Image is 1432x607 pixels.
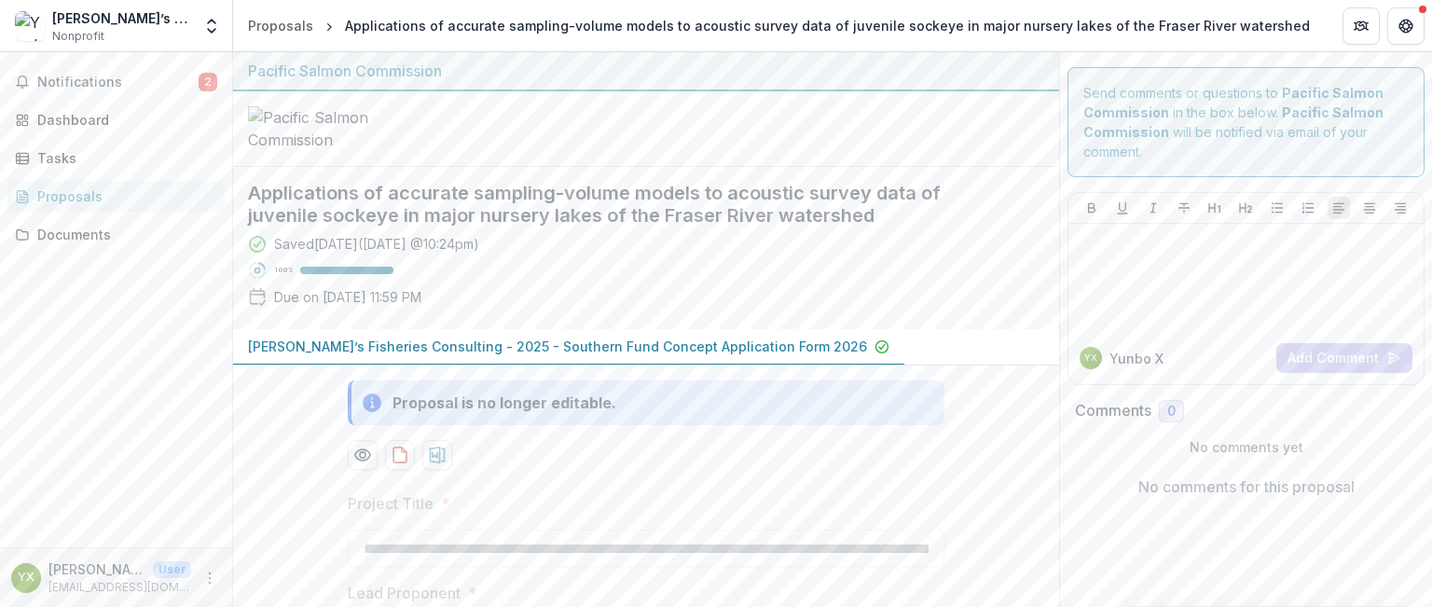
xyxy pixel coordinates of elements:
p: 100 % [274,264,293,277]
button: Align Center [1358,197,1381,219]
div: Proposals [248,16,313,35]
a: Proposals [7,181,225,212]
a: Documents [7,219,225,250]
span: 0 [1167,404,1176,420]
p: [EMAIL_ADDRESS][DOMAIN_NAME] [48,579,191,596]
p: [PERSON_NAME]’s Fisheries Consulting - 2025 - Southern Fund Concept Application Form 2026 [248,337,867,356]
p: No comments for this proposal [1138,476,1355,498]
h2: Applications of accurate sampling-volume models to acoustic survey data of juvenile sockeye in ma... [248,182,1014,227]
button: Add Comment [1276,343,1412,373]
nav: breadcrumb [241,12,1317,39]
p: User [153,561,191,578]
p: Project Title [348,492,434,515]
div: Documents [37,225,210,244]
button: More [199,567,221,589]
button: Strike [1173,197,1195,219]
h2: Comments [1075,402,1151,420]
div: Proposal is no longer editable. [392,392,616,414]
button: download-proposal [385,440,415,470]
span: Notifications [37,75,199,90]
button: Get Help [1387,7,1425,45]
button: Preview 56f99fba-f7a5-4620-a397-6796d477d95e-0.pdf [348,440,378,470]
p: Due on [DATE] 11:59 PM [274,287,421,307]
p: Lead Proponent [348,582,461,604]
p: No comments yet [1075,437,1417,457]
p: Yunbo X [1109,349,1163,368]
a: Proposals [241,12,321,39]
img: Pacific Salmon Commission [248,106,434,151]
button: Align Left [1328,197,1350,219]
div: Yunbo Xie [18,572,34,584]
div: Pacific Salmon Commission [248,60,1044,82]
button: download-proposal [422,440,452,470]
div: Applications of accurate sampling-volume models to acoustic survey data of juvenile sockeye in ma... [345,16,1310,35]
button: Heading 2 [1234,197,1257,219]
button: Heading 1 [1204,197,1226,219]
button: Align Right [1389,197,1411,219]
button: Underline [1111,197,1134,219]
button: Ordered List [1297,197,1319,219]
a: Tasks [7,143,225,173]
span: 2 [199,73,217,91]
button: Italicize [1142,197,1164,219]
button: Notifications2 [7,67,225,97]
div: Yunbo Xie [1084,353,1097,363]
img: Yunbo’s Fisheries Consulting [15,11,45,41]
a: Dashboard [7,104,225,135]
button: Partners [1342,7,1380,45]
div: Dashboard [37,110,210,130]
div: [PERSON_NAME]’s Fisheries Consulting [52,8,191,28]
div: Saved [DATE] ( [DATE] @ 10:24pm ) [274,234,479,254]
div: Tasks [37,148,210,168]
div: Send comments or questions to in the box below. will be notified via email of your comment. [1067,67,1425,177]
button: Bold [1081,197,1103,219]
p: [PERSON_NAME] [48,559,145,579]
div: Proposals [37,186,210,206]
button: Bullet List [1266,197,1288,219]
button: Open entity switcher [199,7,225,45]
span: Nonprofit [52,28,104,45]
